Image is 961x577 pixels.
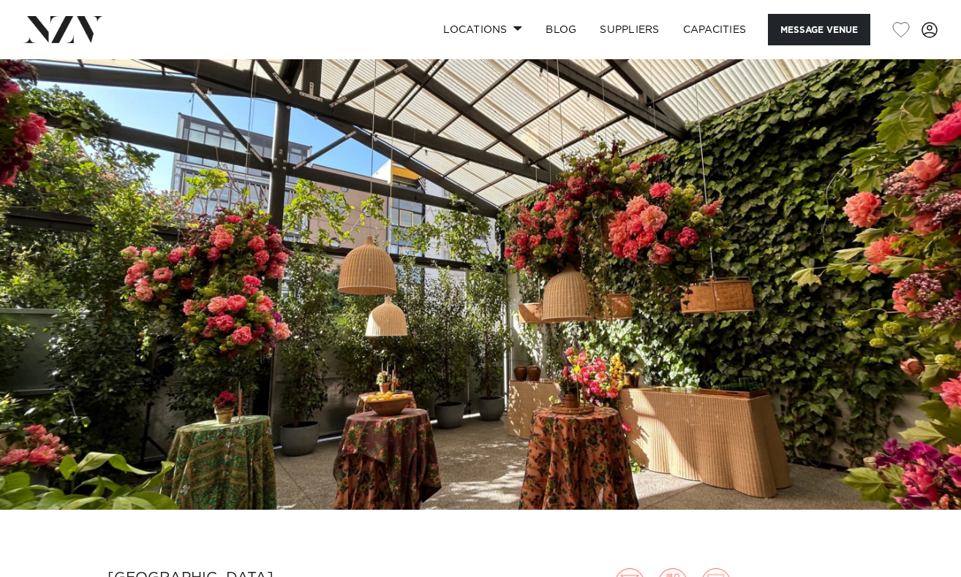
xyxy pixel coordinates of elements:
[23,16,103,42] img: nzv-logo.png
[534,14,588,45] a: BLOG
[431,14,534,45] a: Locations
[671,14,758,45] a: Capacities
[588,14,671,45] a: SUPPLIERS
[768,14,870,45] button: Message Venue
